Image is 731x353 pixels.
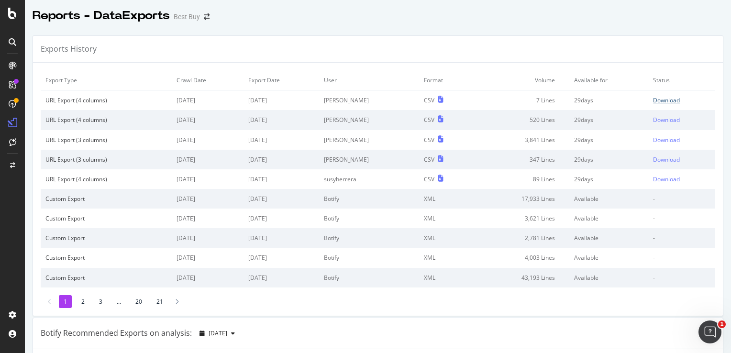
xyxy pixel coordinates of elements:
[319,209,419,228] td: Botify
[244,70,319,90] td: Export Date
[319,150,419,169] td: [PERSON_NAME]
[319,70,419,90] td: User
[45,234,167,242] div: Custom Export
[59,295,72,308] li: 1
[574,254,643,262] div: Available
[424,96,434,104] div: CSV
[419,189,473,209] td: XML
[569,70,648,90] td: Available for
[172,70,244,90] td: Crawl Date
[574,195,643,203] div: Available
[653,155,710,164] a: Download
[473,248,569,267] td: 4,003 Lines
[473,228,569,248] td: 2,781 Lines
[319,268,419,287] td: Botify
[172,150,244,169] td: [DATE]
[77,295,89,308] li: 2
[33,8,170,24] div: Reports - DataExports
[172,268,244,287] td: [DATE]
[45,136,167,144] div: URL Export (3 columns)
[172,130,244,150] td: [DATE]
[244,189,319,209] td: [DATE]
[152,295,168,308] li: 21
[45,96,167,104] div: URL Export (4 columns)
[653,116,710,124] a: Download
[648,209,715,228] td: -
[196,326,239,341] button: [DATE]
[45,116,167,124] div: URL Export (4 columns)
[569,90,648,110] td: 29 days
[569,130,648,150] td: 29 days
[172,209,244,228] td: [DATE]
[172,90,244,110] td: [DATE]
[648,70,715,90] td: Status
[574,274,643,282] div: Available
[131,295,147,308] li: 20
[45,155,167,164] div: URL Export (3 columns)
[419,268,473,287] td: XML
[473,150,569,169] td: 347 Lines
[45,274,167,282] div: Custom Export
[244,90,319,110] td: [DATE]
[319,90,419,110] td: [PERSON_NAME]
[41,328,192,339] div: Botify Recommended Exports on analysis:
[473,90,569,110] td: 7 Lines
[424,175,434,183] div: CSV
[244,110,319,130] td: [DATE]
[648,228,715,248] td: -
[653,136,710,144] a: Download
[648,248,715,267] td: -
[172,248,244,267] td: [DATE]
[319,228,419,248] td: Botify
[653,136,680,144] div: Download
[424,155,434,164] div: CSV
[45,175,167,183] div: URL Export (4 columns)
[41,70,172,90] td: Export Type
[473,169,569,189] td: 89 Lines
[473,189,569,209] td: 17,933 Lines
[569,169,648,189] td: 29 days
[419,248,473,267] td: XML
[45,195,167,203] div: Custom Export
[209,329,227,337] span: 2025 Sep. 2nd
[204,13,210,20] div: arrow-right-arrow-left
[319,169,419,189] td: susyherrera
[419,209,473,228] td: XML
[419,70,473,90] td: Format
[244,209,319,228] td: [DATE]
[653,175,710,183] a: Download
[174,12,200,22] div: Best Buy
[244,228,319,248] td: [DATE]
[653,116,680,124] div: Download
[653,96,710,104] a: Download
[473,130,569,150] td: 3,841 Lines
[172,110,244,130] td: [DATE]
[648,189,715,209] td: -
[718,320,726,328] span: 1
[473,70,569,90] td: Volume
[45,254,167,262] div: Custom Export
[648,268,715,287] td: -
[653,175,680,183] div: Download
[172,228,244,248] td: [DATE]
[94,295,107,308] li: 3
[574,214,643,222] div: Available
[172,189,244,209] td: [DATE]
[244,169,319,189] td: [DATE]
[574,234,643,242] div: Available
[244,248,319,267] td: [DATE]
[41,44,97,55] div: Exports History
[473,110,569,130] td: 520 Lines
[569,150,648,169] td: 29 days
[473,209,569,228] td: 3,621 Lines
[45,214,167,222] div: Custom Export
[244,268,319,287] td: [DATE]
[319,110,419,130] td: [PERSON_NAME]
[244,150,319,169] td: [DATE]
[653,96,680,104] div: Download
[424,116,434,124] div: CSV
[698,320,721,343] iframe: Intercom live chat
[419,228,473,248] td: XML
[112,295,126,308] li: ...
[569,110,648,130] td: 29 days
